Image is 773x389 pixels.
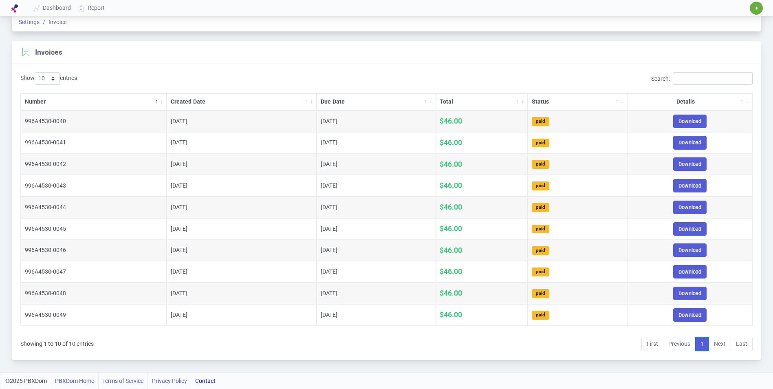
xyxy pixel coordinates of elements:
[440,223,524,234] div: $46.00
[440,180,524,191] div: $46.00
[35,72,60,85] select: Showentries
[436,93,528,111] th: Total: activate to sort column ascending
[21,304,167,326] td: 996A4530-0049
[21,153,167,175] td: 996A4530-0042
[673,136,707,149] a: Download
[673,179,707,192] a: Download
[532,181,549,190] div: paid
[532,117,549,126] div: paid
[695,337,709,351] a: 1
[167,197,317,218] td: [DATE]
[167,283,317,304] td: [DATE]
[20,72,77,85] label: Show entries
[317,261,436,283] td: [DATE]
[317,175,436,197] td: [DATE]
[21,93,167,111] th: Number: activate to sort column descending
[167,261,317,283] td: [DATE]
[167,153,317,175] td: [DATE]
[532,289,549,298] div: paid
[532,267,549,276] div: paid
[167,93,317,111] th: Created Date: activate to sort column ascending
[528,93,627,111] th: Status: activate to sort column ascending
[30,0,75,15] a: Dashboard
[673,222,707,236] a: Download
[532,246,549,255] div: paid
[317,283,436,304] td: [DATE]
[440,309,524,320] div: $46.00
[673,265,707,278] a: Download
[20,335,94,348] div: Showing 1 to 10 of 10 entries
[749,1,763,15] button: ✷
[167,218,317,240] td: [DATE]
[673,308,707,322] a: Download
[440,116,524,126] div: $46.00
[673,157,707,171] a: Download
[532,225,549,234] div: paid
[20,47,62,57] section: Invoices
[317,218,436,240] td: [DATE]
[317,304,436,326] td: [DATE]
[532,160,549,169] div: paid
[55,373,94,389] a: PBXDom Home
[440,159,524,170] div: $46.00
[5,373,216,389] div: ©2025 PBXDom
[21,111,167,132] td: 996A4530-0040
[19,19,40,25] a: Settings
[75,0,109,15] a: Report
[532,311,549,320] div: paid
[167,304,317,326] td: [DATE]
[21,218,167,240] td: 996A4530-0045
[627,93,752,111] th: Details: activate to sort column ascending
[21,175,167,197] td: 996A4530-0043
[167,240,317,261] td: [DATE]
[755,6,758,11] span: ✷
[21,240,167,261] td: 996A4530-0046
[317,197,436,218] td: [DATE]
[21,261,167,283] td: 996A4530-0047
[317,93,436,111] th: Due Date: activate to sort column ascending
[673,287,707,300] a: Download
[12,13,761,31] nav: breadcrumb
[317,111,436,132] td: [DATE]
[440,266,524,277] div: $46.00
[152,373,187,389] a: Privacy Policy
[532,203,549,212] div: paid
[440,202,524,212] div: $46.00
[673,201,707,214] a: Download
[532,139,549,148] div: paid
[317,132,436,154] td: [DATE]
[673,72,753,85] input: Search:
[40,18,66,27] span: Invoice
[317,153,436,175] td: [DATE]
[21,283,167,304] td: 996A4530-0048
[167,175,317,197] td: [DATE]
[317,240,436,261] td: [DATE]
[10,3,20,13] img: Logo
[440,288,524,298] div: $46.00
[102,373,143,389] a: Terms of Service
[651,72,753,85] label: Search:
[167,132,317,154] td: [DATE]
[440,137,524,148] div: $46.00
[21,132,167,154] td: 996A4530-0041
[440,245,524,256] div: $46.00
[673,115,707,128] a: Download
[195,373,216,389] a: Contact
[673,243,707,257] a: Download
[21,197,167,218] td: 996A4530-0044
[167,111,317,132] td: [DATE]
